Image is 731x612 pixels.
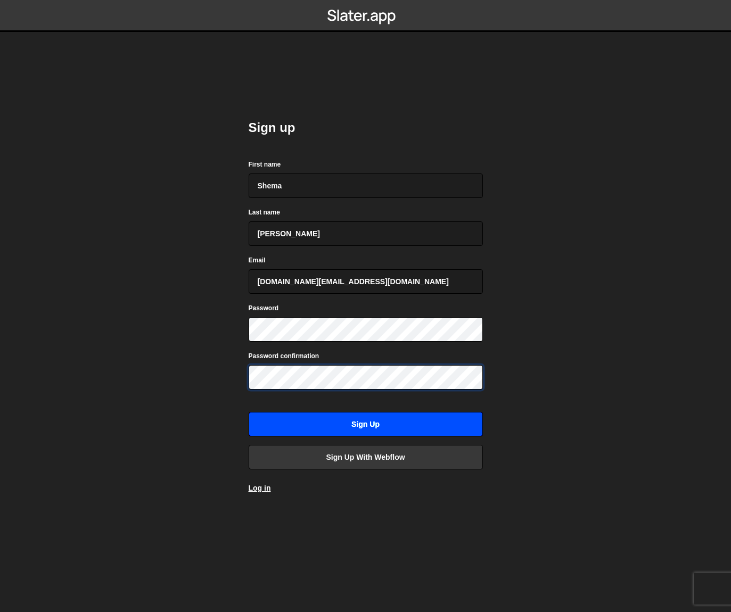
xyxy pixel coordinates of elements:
[249,119,483,136] h2: Sign up
[249,351,319,361] label: Password confirmation
[249,255,266,266] label: Email
[249,159,281,170] label: First name
[249,445,483,469] a: Sign up with Webflow
[249,207,280,218] label: Last name
[249,484,271,492] a: Log in
[249,412,483,436] input: Sign up
[249,303,279,313] label: Password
